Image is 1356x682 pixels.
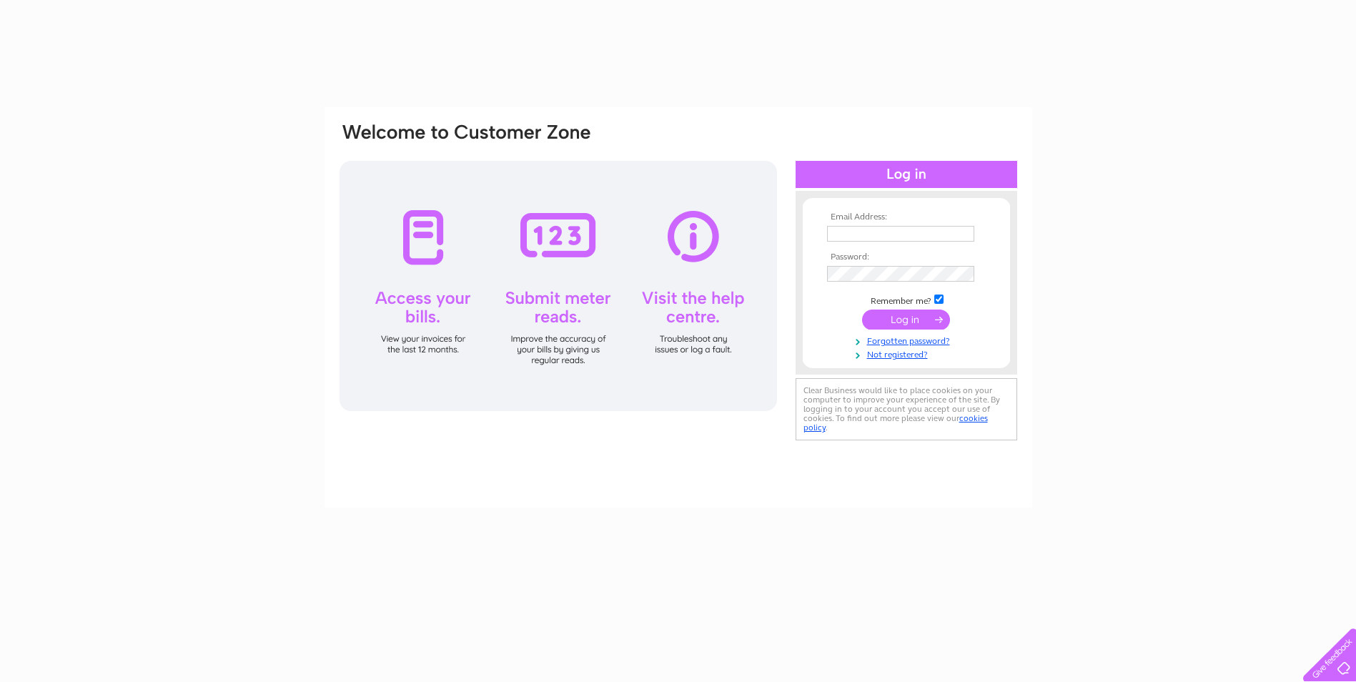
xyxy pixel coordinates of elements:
[823,212,989,222] th: Email Address:
[823,292,989,307] td: Remember me?
[827,333,989,347] a: Forgotten password?
[823,252,989,262] th: Password:
[862,310,950,330] input: Submit
[803,413,988,433] a: cookies policy
[827,347,989,360] a: Not registered?
[796,378,1017,440] div: Clear Business would like to place cookies on your computer to improve your experience of the sit...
